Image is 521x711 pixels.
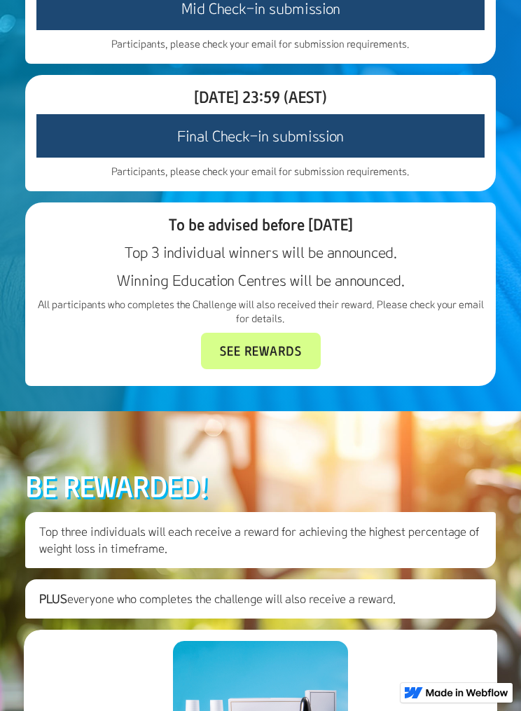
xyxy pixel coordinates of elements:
[36,298,485,326] p: All participants who completes the Challenge will also received their reward. Please check your e...
[169,214,353,234] span: To be advised before [DATE]
[25,579,496,619] h3: everyone who completes the challenge will also receive a reward.
[36,37,485,51] p: Participants, please check your email for submission requirements.
[25,469,56,504] span: Be
[39,591,67,607] strong: PLUS
[194,87,327,106] span: [DATE] 23:59 (AEST)
[36,114,485,158] h3: Final Check-in submission
[36,165,485,179] p: Participants, please check your email for submission requirements.
[25,512,496,568] h3: Top three individuals will each receive a reward for achieving the highest percentage of weight l...
[36,242,485,263] h3: Top 3 individual winners will be announced.
[36,270,485,291] h3: Winning Education Centres will be announced.
[201,333,321,369] a: See Rewards
[63,469,208,504] span: REWARDED!
[426,689,508,697] img: Made in Webflow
